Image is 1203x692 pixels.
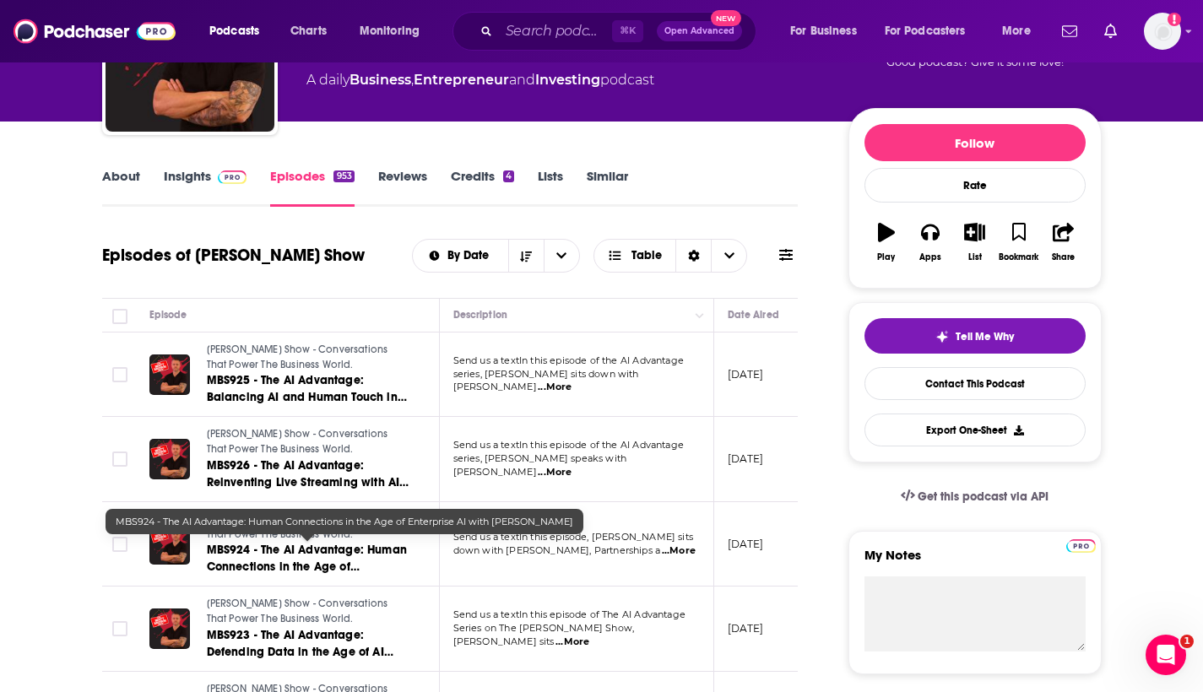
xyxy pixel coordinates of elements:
[306,70,654,90] div: A daily podcast
[657,21,742,41] button: Open AdvancedNew
[453,305,507,325] div: Description
[956,330,1014,343] span: Tell Me Why
[864,414,1086,446] button: Export One-Sheet
[778,18,878,45] button: open menu
[102,245,365,266] h1: Episodes of [PERSON_NAME] Show
[664,27,734,35] span: Open Advanced
[453,452,627,478] span: series, [PERSON_NAME] speaks with [PERSON_NAME]
[1002,19,1031,43] span: More
[207,597,388,624] span: [PERSON_NAME] Show - Conversations That Power The Business World.
[290,19,327,43] span: Charts
[279,18,337,45] a: Charts
[864,367,1086,400] a: Contact This Podcast
[1041,212,1085,273] button: Share
[908,212,952,273] button: Apps
[503,170,514,182] div: 4
[207,627,409,661] a: MBS923 - The AI Advantage: Defending Data in the Age of AI with [PERSON_NAME]
[535,72,600,88] a: Investing
[690,305,710,326] button: Column Actions
[728,537,764,551] p: [DATE]
[885,19,966,43] span: For Podcasters
[499,18,612,45] input: Search podcasts, credits, & more...
[350,72,411,88] a: Business
[999,252,1038,262] div: Bookmark
[207,543,407,591] span: MBS924 - The AI Advantage: Human Connections in the Age of Enterprise AI with [PERSON_NAME]
[469,12,772,51] div: Search podcasts, credits, & more...
[14,15,176,47] img: Podchaser - Follow, Share and Rate Podcasts
[149,305,187,325] div: Episode
[218,170,247,184] img: Podchaser Pro
[1144,13,1181,50] button: Show profile menu
[997,212,1041,273] button: Bookmark
[864,212,908,273] button: Play
[360,19,420,43] span: Monitoring
[593,239,748,273] button: Choose View
[935,330,949,343] img: tell me why sparkle
[112,451,127,467] span: Toggle select row
[1052,252,1075,262] div: Share
[333,170,354,182] div: 953
[508,240,544,272] button: Sort Direction
[790,19,857,43] span: For Business
[538,381,572,394] span: ...More
[112,367,127,382] span: Toggle select row
[270,168,354,207] a: Episodes953
[509,72,535,88] span: and
[887,476,1063,517] a: Get this podcast via API
[207,628,393,676] span: MBS923 - The AI Advantage: Defending Data in the Age of AI with [PERSON_NAME]
[675,240,711,272] div: Sort Direction
[378,168,427,207] a: Reviews
[1168,13,1181,26] svg: Add a profile image
[1144,13,1181,50] img: User Profile
[728,621,764,635] p: [DATE]
[453,368,639,393] span: series, [PERSON_NAME] sits down with [PERSON_NAME]
[877,252,895,262] div: Play
[207,373,407,438] span: MBS925 - The AI Advantage: Balancing AI and Human Touch in Sports Management with [PERSON_NAME]
[631,250,662,262] span: Table
[874,18,990,45] button: open menu
[412,239,580,273] h2: Choose List sort
[207,427,409,457] a: [PERSON_NAME] Show - Conversations That Power The Business World.
[538,466,572,479] span: ...More
[1066,537,1096,553] a: Pro website
[453,531,693,543] span: Send us a textIn this episode, [PERSON_NAME] sits
[1144,13,1181,50] span: Logged in as rpearson
[207,428,388,455] span: [PERSON_NAME] Show - Conversations That Power The Business World.
[207,343,409,372] a: [PERSON_NAME] Show - Conversations That Power The Business World.
[207,343,388,370] span: [PERSON_NAME] Show - Conversations That Power The Business World.
[612,20,643,42] span: ⌘ K
[198,18,281,45] button: open menu
[952,212,996,273] button: List
[1066,539,1096,553] img: Podchaser Pro
[728,305,779,325] div: Date Aired
[968,252,982,262] div: List
[662,544,696,558] span: ...More
[990,18,1052,45] button: open menu
[453,544,661,556] span: down with [PERSON_NAME], Partnerships a
[864,318,1086,354] button: tell me why sparkleTell Me Why
[414,72,509,88] a: Entrepreneur
[453,354,684,366] span: Send us a textIn this episode of the AI Advantage
[587,168,628,207] a: Similar
[864,547,1086,576] label: My Notes
[453,608,685,620] span: Send us a textIn this episode of The AI Advantage
[1180,635,1194,648] span: 1
[411,72,414,88] span: ,
[728,451,764,466] p: [DATE]
[207,513,388,540] span: [PERSON_NAME] Show - Conversations That Power The Business World.
[918,489,1049,504] span: Get this podcast via API
[209,19,259,43] span: Podcasts
[207,597,409,626] a: [PERSON_NAME] Show - Conversations That Power The Business World.
[1097,17,1124,46] a: Show notifications dropdown
[102,168,140,207] a: About
[728,367,764,381] p: [DATE]
[164,168,247,207] a: InsightsPodchaser Pro
[538,168,563,207] a: Lists
[1055,17,1084,46] a: Show notifications dropdown
[1146,635,1186,675] iframe: Intercom live chat
[919,252,941,262] div: Apps
[348,18,442,45] button: open menu
[207,542,409,576] a: MBS924 - The AI Advantage: Human Connections in the Age of Enterprise AI with [PERSON_NAME]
